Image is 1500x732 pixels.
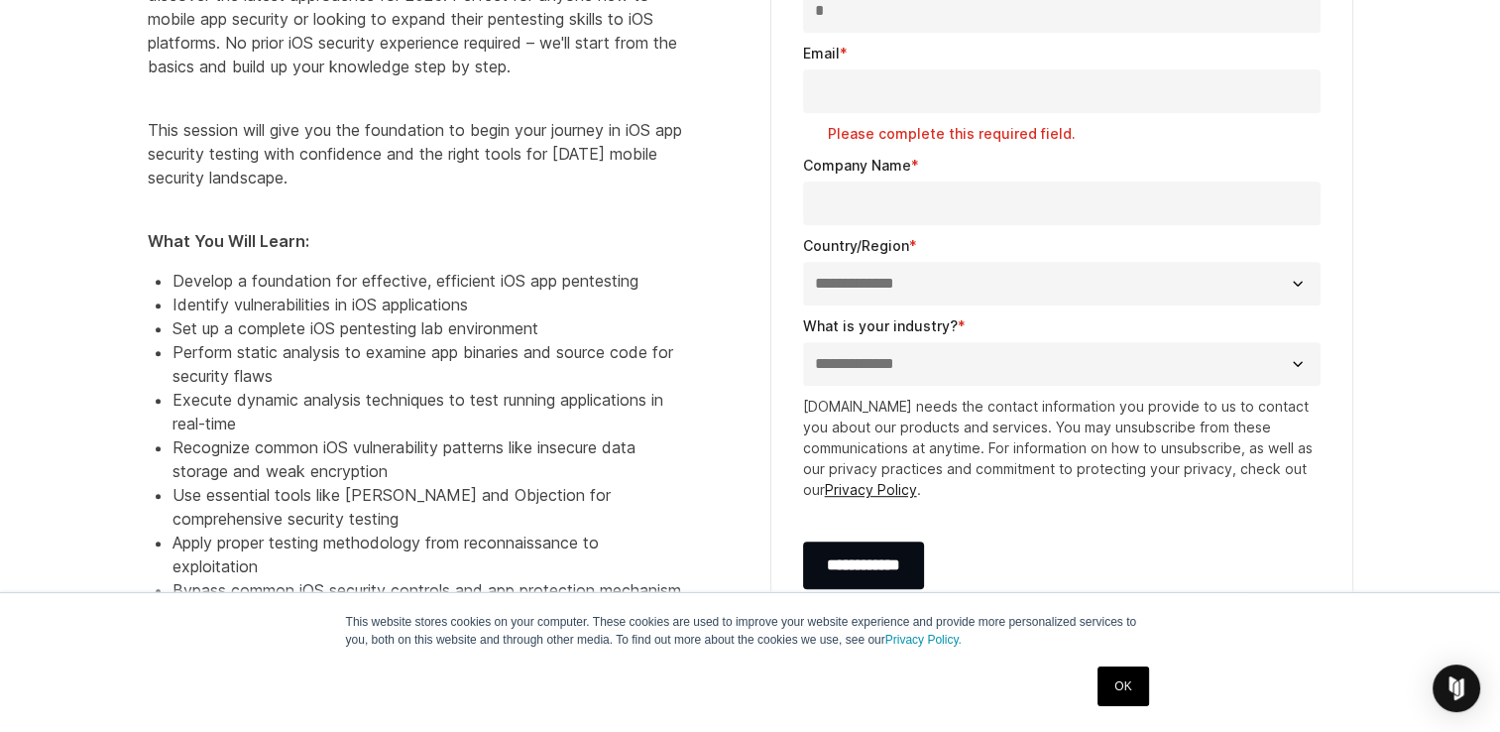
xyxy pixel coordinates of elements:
[173,578,683,602] li: Bypass common iOS security controls and app protection mechanism
[173,388,683,435] li: Execute dynamic analysis techniques to test running applications in real-time
[803,45,840,61] span: Email
[885,633,962,647] a: Privacy Policy.
[173,435,683,483] li: Recognize common iOS vulnerability patterns like insecure data storage and weak encryption
[825,481,917,498] a: Privacy Policy
[173,531,683,578] li: Apply proper testing methodology from reconnaissance to exploitation
[803,317,958,334] span: What is your industry?
[1433,665,1480,712] div: Open Intercom Messenger
[803,157,911,174] span: Company Name
[828,124,1321,144] label: Please complete this required field.
[1097,667,1148,706] a: OK
[803,396,1321,500] p: [DOMAIN_NAME] needs the contact information you provide to us to contact you about our products a...
[803,237,909,254] span: Country/Region
[148,120,682,187] span: This session will give you the foundation to begin your journey in iOS app security testing with ...
[173,340,683,388] li: Perform static analysis to examine app binaries and source code for security flaws
[173,269,683,293] li: Develop a foundation for effective, efficient iOS app pentesting
[173,483,683,531] li: Use essential tools like [PERSON_NAME] and Objection for comprehensive security testing
[346,613,1155,649] p: This website stores cookies on your computer. These cookies are used to improve your website expe...
[173,316,683,340] li: Set up a complete iOS pentesting lab environment
[148,231,309,251] strong: What You Will Learn:
[173,293,683,316] li: Identify vulnerabilities in iOS applications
